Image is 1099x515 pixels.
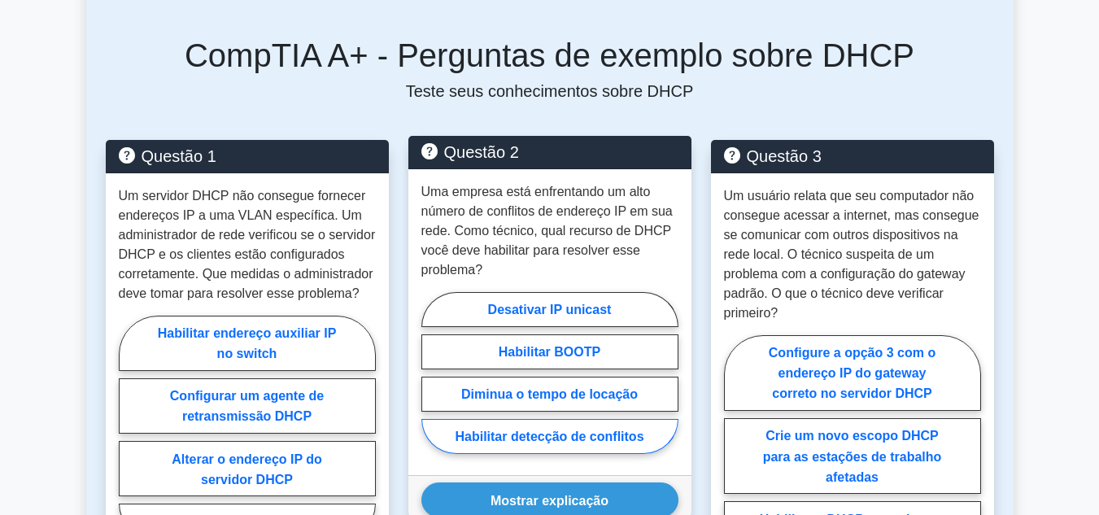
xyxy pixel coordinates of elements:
font: Um servidor DHCP não consegue fornecer endereços IP a uma VLAN específica. Um administrador de re... [119,189,376,300]
font: Habilitar detecção de conflitos [455,430,643,443]
font: CompTIA A+ - Perguntas de exemplo sobre DHCP [185,37,914,73]
font: Configure a opção 3 com o endereço IP do gateway correto no servidor DHCP [769,346,935,400]
font: Configurar um agente de retransmissão DHCP [170,389,324,423]
font: Desativar IP unicast [488,303,612,316]
font: Questão 1 [142,147,216,165]
font: Um usuário relata que seu computador não consegue acessar a internet, mas consegue se comunicar c... [724,189,979,320]
font: Questão 3 [747,147,822,165]
font: Habilitar endereço auxiliar IP no switch [158,326,337,360]
font: Diminua o tempo de locação [461,387,638,401]
font: Questão 2 [444,143,519,161]
font: Habilitar BOOTP [499,345,600,359]
font: Teste seus conhecimentos sobre DHCP [406,82,694,100]
font: Mostrar explicação [491,493,608,507]
font: Uma empresa está enfrentando um alto número de conflitos de endereço IP em sua rede. Como técnico... [421,185,673,277]
font: Crie um novo escopo DHCP para as estações de trabalho afetadas [763,429,942,483]
font: Alterar o endereço IP do servidor DHCP [172,452,322,486]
